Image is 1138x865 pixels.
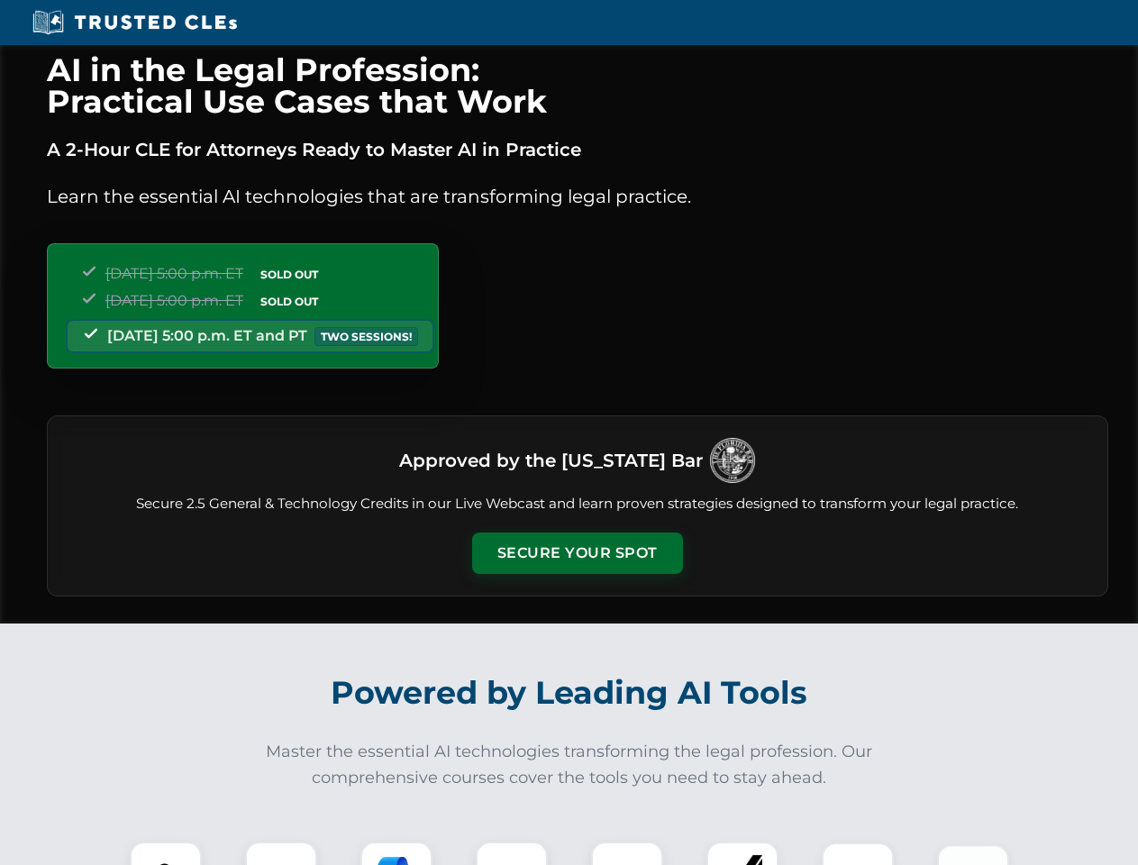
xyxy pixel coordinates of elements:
img: Trusted CLEs [27,9,242,36]
h2: Powered by Leading AI Tools [70,661,1069,724]
h1: AI in the Legal Profession: Practical Use Cases that Work [47,54,1108,117]
p: Secure 2.5 General & Technology Credits in our Live Webcast and learn proven strategies designed ... [69,494,1086,514]
button: Secure Your Spot [472,533,683,574]
p: Master the essential AI technologies transforming the legal profession. Our comprehensive courses... [254,739,885,791]
span: SOLD OUT [254,265,324,284]
span: [DATE] 5:00 p.m. ET [105,265,243,282]
span: [DATE] 5:00 p.m. ET [105,292,243,309]
p: Learn the essential AI technologies that are transforming legal practice. [47,182,1108,211]
img: Logo [710,438,755,483]
h3: Approved by the [US_STATE] Bar [399,444,703,477]
span: SOLD OUT [254,292,324,311]
p: A 2-Hour CLE for Attorneys Ready to Master AI in Practice [47,135,1108,164]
